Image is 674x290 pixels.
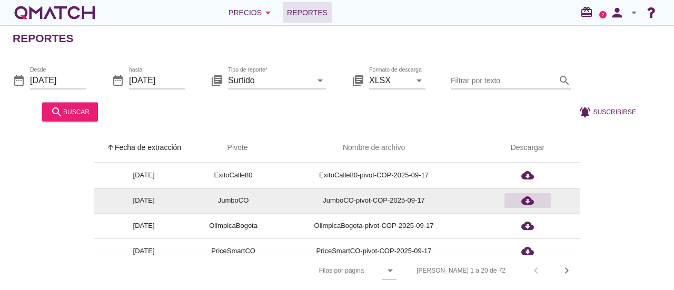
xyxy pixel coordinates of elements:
[214,255,397,286] div: Filas por página
[557,261,576,280] button: Next page
[593,107,636,116] span: Suscribirse
[94,213,194,238] td: [DATE]
[194,133,273,163] th: Pivote: Not sorted. Activate to sort ascending.
[475,133,580,163] th: Descargar: Not sorted.
[521,194,534,207] i: cloud_download
[273,213,475,238] td: OlimpicaBogota-pivot-COP-2025-09-17
[560,264,573,277] i: chevron_right
[13,2,97,23] a: white-qmatch-logo
[51,105,63,118] i: search
[570,102,645,121] button: Suscribirse
[194,213,273,238] td: OlimpicaBogota
[273,163,475,188] td: ExitoCalle80-pivot-COP-2025-09-17
[220,2,283,23] button: Precios
[580,6,597,18] i: redeem
[521,245,534,257] i: cloud_download
[417,266,506,275] div: [PERSON_NAME] 1 a 20 de 72
[628,6,640,19] i: arrow_drop_down
[314,74,326,86] i: arrow_drop_down
[106,143,115,152] i: arrow_upward
[94,163,194,188] td: [DATE]
[42,102,98,121] button: buscar
[579,105,593,118] i: notifications_active
[194,238,273,264] td: PriceSmartCO
[287,6,328,19] span: Reportes
[94,133,194,163] th: Fecha de extracción: Sorted ascending. Activate to sort descending.
[558,74,571,86] i: search
[384,264,397,277] i: arrow_drop_down
[273,238,475,264] td: PriceSmartCO-pivot-COP-2025-09-17
[194,188,273,213] td: JumboCO
[129,72,185,88] input: hasta
[521,169,534,182] i: cloud_download
[283,2,332,23] a: Reportes
[112,74,124,86] i: date_range
[352,74,364,86] i: library_books
[94,188,194,213] td: [DATE]
[521,219,534,232] i: cloud_download
[273,133,475,163] th: Nombre de archivo: Not sorted.
[94,238,194,264] td: [DATE]
[599,11,607,18] a: 2
[228,72,312,88] input: Tipo de reporte*
[273,188,475,213] td: JumboCO-pivot-COP-2025-09-17
[413,74,425,86] i: arrow_drop_down
[229,6,274,19] div: Precios
[211,74,223,86] i: library_books
[51,105,90,118] div: buscar
[451,72,556,88] input: Filtrar por texto
[602,12,604,17] text: 2
[607,5,628,20] i: person
[13,30,74,47] h2: Reportes
[369,72,411,88] input: Formato de descarga
[194,163,273,188] td: ExitoCalle80
[13,74,25,86] i: date_range
[30,72,86,88] input: Desde
[262,6,274,19] i: arrow_drop_down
